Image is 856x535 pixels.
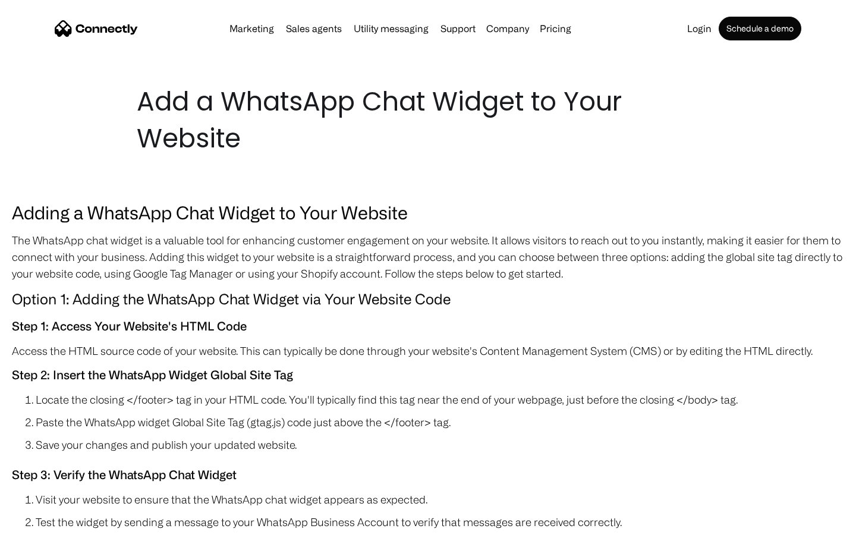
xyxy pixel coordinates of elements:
[12,365,844,385] h5: Step 2: Insert the WhatsApp Widget Global Site Tag
[12,232,844,282] p: The WhatsApp chat widget is a valuable tool for enhancing customer engagement on your website. It...
[12,514,71,531] aside: Language selected: English
[281,24,347,33] a: Sales agents
[719,17,801,40] a: Schedule a demo
[12,465,844,485] h5: Step 3: Verify the WhatsApp Chat Widget
[486,20,529,37] div: Company
[36,391,844,408] li: Locate the closing </footer> tag in your HTML code. You'll typically find this tag near the end o...
[137,83,719,157] h1: Add a WhatsApp Chat Widget to Your Website
[436,24,480,33] a: Support
[36,491,844,508] li: Visit your website to ensure that the WhatsApp chat widget appears as expected.
[535,24,576,33] a: Pricing
[349,24,433,33] a: Utility messaging
[12,342,844,359] p: Access the HTML source code of your website. This can typically be done through your website's Co...
[24,514,71,531] ul: Language list
[12,316,844,336] h5: Step 1: Access Your Website's HTML Code
[36,414,844,430] li: Paste the WhatsApp widget Global Site Tag (gtag.js) code just above the </footer> tag.
[12,288,844,310] h4: Option 1: Adding the WhatsApp Chat Widget via Your Website Code
[682,24,716,33] a: Login
[225,24,279,33] a: Marketing
[36,514,844,530] li: Test the widget by sending a message to your WhatsApp Business Account to verify that messages ar...
[36,436,844,453] li: Save your changes and publish your updated website.
[12,199,844,226] h3: Adding a WhatsApp Chat Widget to Your Website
